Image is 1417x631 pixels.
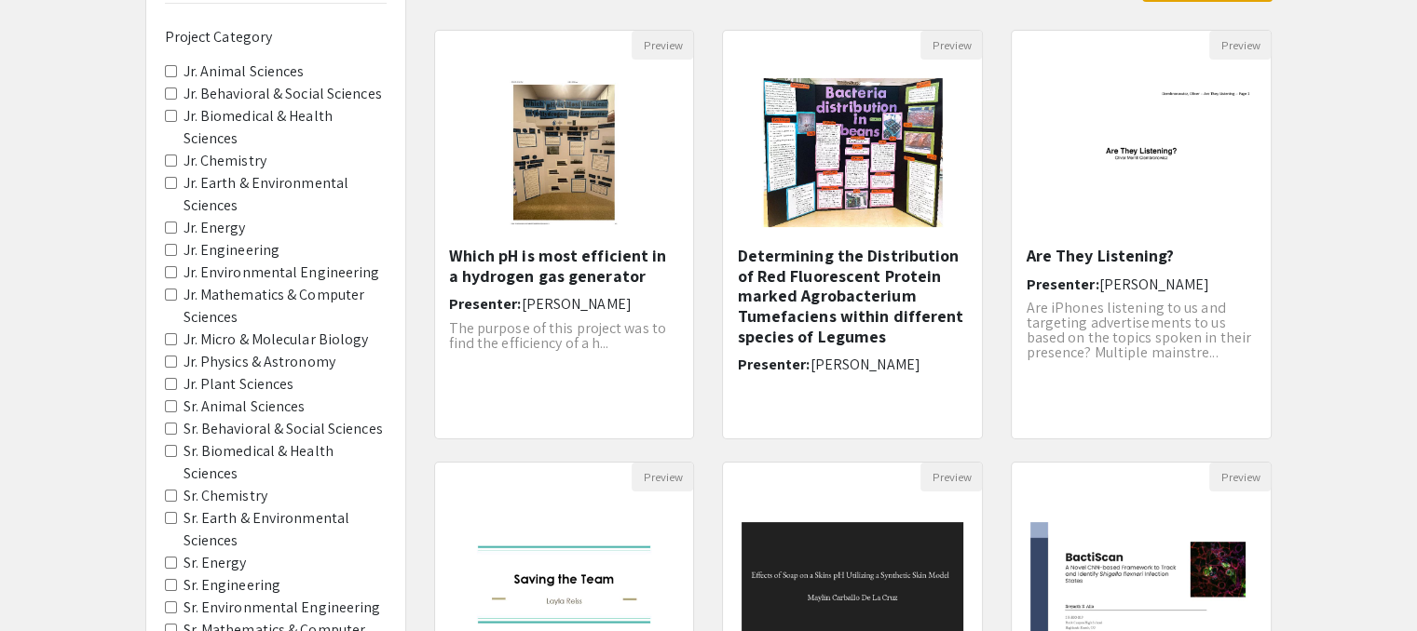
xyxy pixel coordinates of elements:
[1026,246,1257,266] h5: Are They Listening?
[184,373,294,396] label: Jr. Plant Sciences
[184,396,306,418] label: Sr. Animal Sciences
[920,31,982,60] button: Preview
[184,440,387,485] label: Sr. Biomedical & Health Sciences
[14,547,79,617] iframe: Chat
[184,83,382,105] label: Jr. Behavioral & Social Sciences
[184,217,246,239] label: Jr. Energy
[184,597,381,619] label: Sr. Environmental Engineering
[184,351,335,373] label: Jr. Physics & Astronomy
[184,552,247,574] label: Sr. Energy
[434,30,695,439] div: Open Presentation <p>Which pH is most efficient in a hydrogen gas generator</p>
[1209,463,1271,491] button: Preview
[1026,301,1257,360] p: Are iPhones listening to us and targeting advertisements to us based on the topics spoken in thei...
[184,507,387,552] label: Sr. Earth & Environmental Sciences
[632,31,693,60] button: Preview
[920,463,982,491] button: Preview
[449,318,666,353] span: The purpose of this project was to find the efficiency of a h...
[184,262,380,284] label: Jr. Environmental Engineering
[184,172,387,217] label: Jr. Earth & Environmental Sciences
[184,574,281,597] label: Sr. Engineering
[165,28,387,46] h6: Project Category
[449,295,680,313] h6: Presenter:
[1098,275,1208,294] span: [PERSON_NAME]
[184,60,305,83] label: Jr. Animal Sciences
[184,239,280,262] label: Jr. Engineering
[737,356,968,373] h6: Presenter:
[1026,275,1257,293] h6: Presenter:
[184,329,369,351] label: Jr. Micro & Molecular Biology
[632,463,693,491] button: Preview
[1209,31,1271,60] button: Preview
[737,246,968,346] h5: Determining the Distribution of Red Fluorescent Protein marked Agrobacterium Tumefaciens within d...
[729,60,977,246] img: <p>Determining the Distribution of Red Fluorescent Protein marked Agrobacterium Tumefaciens withi...
[1011,30,1272,439] div: Open Presentation <p>Are They Listening?</p>
[722,30,983,439] div: Open Presentation <p>Determining the Distribution of Red Fluorescent Protein marked Agrobacterium...
[522,294,632,314] span: [PERSON_NAME]
[184,105,387,150] label: Jr. Biomedical & Health Sciences
[488,60,641,246] img: <p>Which pH is most efficient in a hydrogen gas generator</p>
[184,485,267,507] label: Sr. Chemistry
[1012,72,1271,234] img: <p>Are They Listening?</p>
[184,150,266,172] label: Jr. Chemistry
[810,355,920,374] span: [PERSON_NAME]
[449,246,680,286] h5: Which pH is most efficient in a hydrogen gas generator
[184,418,383,440] label: Sr. Behavioral & Social Sciences
[184,284,387,329] label: Jr. Mathematics & Computer Sciences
